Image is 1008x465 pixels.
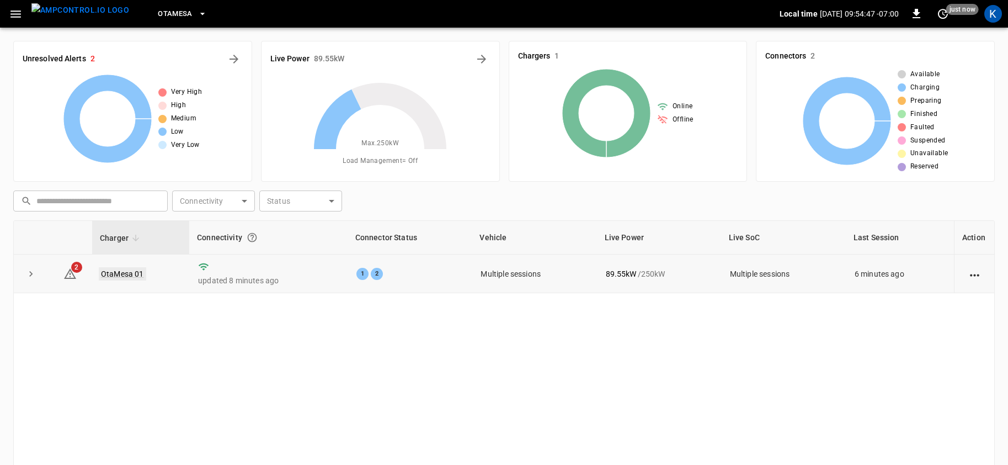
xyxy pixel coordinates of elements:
[225,50,243,68] button: All Alerts
[910,135,946,146] span: Suspended
[71,262,82,273] span: 2
[910,109,937,120] span: Finished
[473,50,490,68] button: Energy Overview
[910,82,940,93] span: Charging
[343,156,418,167] span: Load Management = Off
[554,50,559,62] h6: 1
[171,126,184,138] span: Low
[910,122,935,133] span: Faulted
[673,114,694,125] span: Offline
[314,53,345,65] h6: 89.55 kW
[934,5,952,23] button: set refresh interval
[910,69,940,80] span: Available
[954,221,994,255] th: Action
[361,138,399,149] span: Max. 250 kW
[673,101,692,112] span: Online
[31,3,129,17] img: ampcontrol.io logo
[371,268,383,280] div: 2
[153,3,211,25] button: OtaMesa
[63,268,77,277] a: 2
[984,5,1002,23] div: profile-icon
[23,266,39,282] button: expand row
[23,53,86,65] h6: Unresolved Alerts
[472,255,596,293] td: Multiple sessions
[171,140,200,151] span: Very Low
[348,221,472,255] th: Connector Status
[171,100,186,111] span: High
[171,113,196,124] span: Medium
[597,221,721,255] th: Live Power
[910,148,948,159] span: Unavailable
[100,231,143,245] span: Charger
[356,268,369,280] div: 1
[158,8,193,20] span: OtaMesa
[518,50,551,62] h6: Chargers
[846,221,954,255] th: Last Session
[197,228,340,247] div: Connectivity
[270,53,310,65] h6: Live Power
[721,255,846,293] td: Multiple sessions
[765,50,806,62] h6: Connectors
[780,8,818,19] p: Local time
[606,268,637,279] p: 89.55 kW
[90,53,95,65] h6: 2
[171,87,202,98] span: Very High
[820,8,899,19] p: [DATE] 09:54:47 -07:00
[472,221,596,255] th: Vehicle
[846,255,954,293] td: 6 minutes ago
[99,267,146,281] a: OtaMesa 01
[242,228,262,247] button: Connection between the charger and our software.
[810,50,815,62] h6: 2
[910,96,942,107] span: Preparing
[198,275,339,286] p: updated 8 minutes ago
[910,161,938,172] span: Reserved
[721,221,846,255] th: Live SoC
[946,4,979,15] span: just now
[968,268,982,279] div: action cell options
[606,268,712,279] div: / 250 kW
